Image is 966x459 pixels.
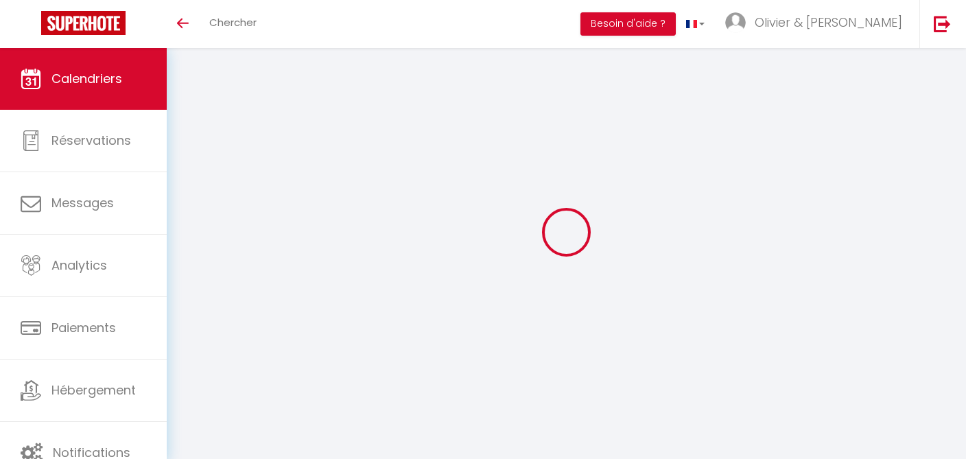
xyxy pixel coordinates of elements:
[580,12,676,36] button: Besoin d'aide ?
[51,257,107,274] span: Analytics
[51,381,136,399] span: Hébergement
[209,15,257,30] span: Chercher
[51,194,114,211] span: Messages
[934,15,951,32] img: logout
[51,70,122,87] span: Calendriers
[755,14,902,31] span: Olivier & [PERSON_NAME]
[725,12,746,33] img: ...
[51,319,116,336] span: Paiements
[51,132,131,149] span: Réservations
[41,11,126,35] img: Super Booking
